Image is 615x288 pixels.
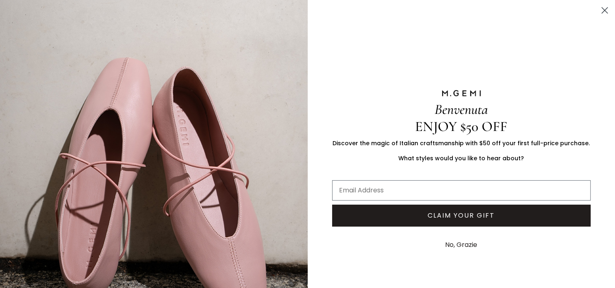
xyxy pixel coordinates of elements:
button: CLAIM YOUR GIFT [332,205,591,227]
button: Close dialog [598,3,612,17]
span: ENJOY $50 OFF [415,118,507,135]
span: Benvenuta [435,101,488,118]
input: Email Address [332,180,591,201]
button: No, Grazie [441,235,481,255]
span: What styles would you like to hear about? [398,154,524,162]
span: Discover the magic of Italian craftsmanship with $50 off your first full-price purchase. [332,139,590,147]
img: M.GEMI [441,89,482,97]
